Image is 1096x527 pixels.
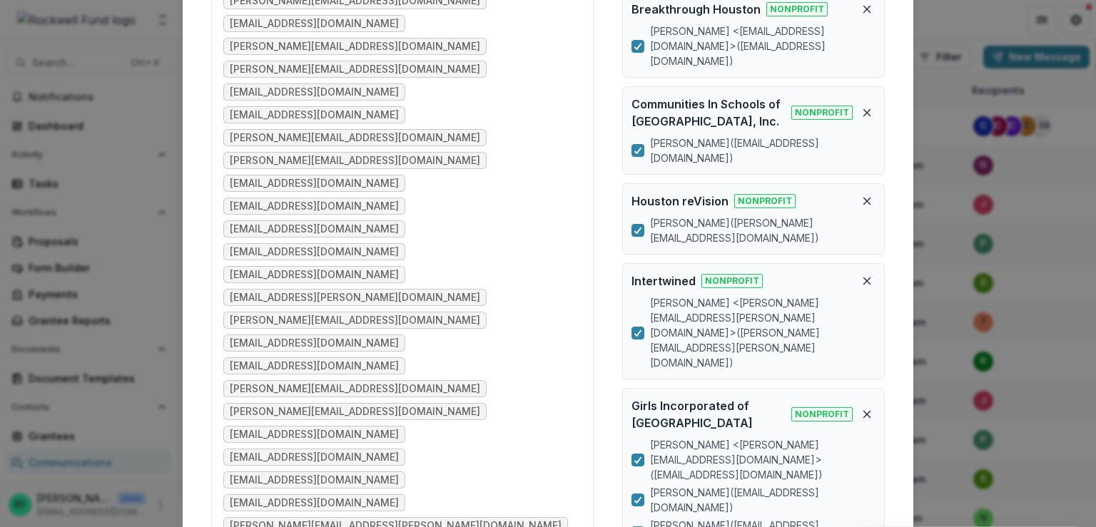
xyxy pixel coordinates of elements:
[701,274,763,288] span: Nonprofit
[858,1,876,18] button: Remove organization
[631,397,786,431] p: Girls Incorporated of [GEOGRAPHIC_DATA]
[858,272,876,290] button: Remove organization
[230,178,399,190] span: [EMAIL_ADDRESS][DOMAIN_NAME]
[230,18,399,30] span: [EMAIL_ADDRESS][DOMAIN_NAME]
[230,292,480,304] span: [EMAIL_ADDRESS][PERSON_NAME][DOMAIN_NAME]
[230,41,480,53] span: [PERSON_NAME][EMAIL_ADDRESS][DOMAIN_NAME]
[230,200,399,213] span: [EMAIL_ADDRESS][DOMAIN_NAME]
[230,497,399,509] span: [EMAIL_ADDRESS][DOMAIN_NAME]
[230,474,399,486] span: [EMAIL_ADDRESS][DOMAIN_NAME]
[230,86,399,98] span: [EMAIL_ADDRESS][DOMAIN_NAME]
[230,451,399,464] span: [EMAIL_ADDRESS][DOMAIN_NAME]
[230,337,399,349] span: [EMAIL_ADDRESS][DOMAIN_NAME]
[230,406,480,418] span: [PERSON_NAME][EMAIL_ADDRESS][DOMAIN_NAME]
[650,295,876,370] p: [PERSON_NAME] <[PERSON_NAME][EMAIL_ADDRESS][PERSON_NAME][DOMAIN_NAME]> ( [PERSON_NAME][EMAIL_ADDR...
[230,155,480,167] span: [PERSON_NAME][EMAIL_ADDRESS][DOMAIN_NAME]
[631,193,729,210] p: Houston reVision
[858,406,876,423] button: Remove organization
[631,272,696,290] p: Intertwined
[734,194,796,208] span: Nonprofit
[766,2,828,16] span: Nonprofit
[650,24,876,68] p: [PERSON_NAME] <[EMAIL_ADDRESS][DOMAIN_NAME]> ( [EMAIL_ADDRESS][DOMAIN_NAME] )
[791,407,853,421] span: Nonprofit
[631,1,761,18] p: Breakthrough Houston
[230,109,399,121] span: [EMAIL_ADDRESS][DOMAIN_NAME]
[230,132,480,144] span: [PERSON_NAME][EMAIL_ADDRESS][DOMAIN_NAME]
[791,106,853,120] span: Nonprofit
[858,193,876,210] button: Remove organization
[858,104,876,121] button: Remove organization
[230,429,399,441] span: [EMAIL_ADDRESS][DOMAIN_NAME]
[650,215,876,245] p: [PERSON_NAME] ( [PERSON_NAME][EMAIL_ADDRESS][DOMAIN_NAME] )
[631,96,786,130] p: Communities In Schools of [GEOGRAPHIC_DATA], Inc.
[230,360,399,372] span: [EMAIL_ADDRESS][DOMAIN_NAME]
[230,223,399,235] span: [EMAIL_ADDRESS][DOMAIN_NAME]
[650,437,876,482] p: [PERSON_NAME] <[PERSON_NAME][EMAIL_ADDRESS][DOMAIN_NAME]> ( [EMAIL_ADDRESS][DOMAIN_NAME] )
[230,246,399,258] span: [EMAIL_ADDRESS][DOMAIN_NAME]
[230,314,480,327] span: [PERSON_NAME][EMAIL_ADDRESS][DOMAIN_NAME]
[230,269,399,281] span: [EMAIL_ADDRESS][DOMAIN_NAME]
[650,485,876,515] p: [PERSON_NAME] ( [EMAIL_ADDRESS][DOMAIN_NAME] )
[230,383,480,395] span: [PERSON_NAME][EMAIL_ADDRESS][DOMAIN_NAME]
[650,135,876,165] p: [PERSON_NAME] ( [EMAIL_ADDRESS][DOMAIN_NAME] )
[230,63,480,76] span: [PERSON_NAME][EMAIL_ADDRESS][DOMAIN_NAME]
